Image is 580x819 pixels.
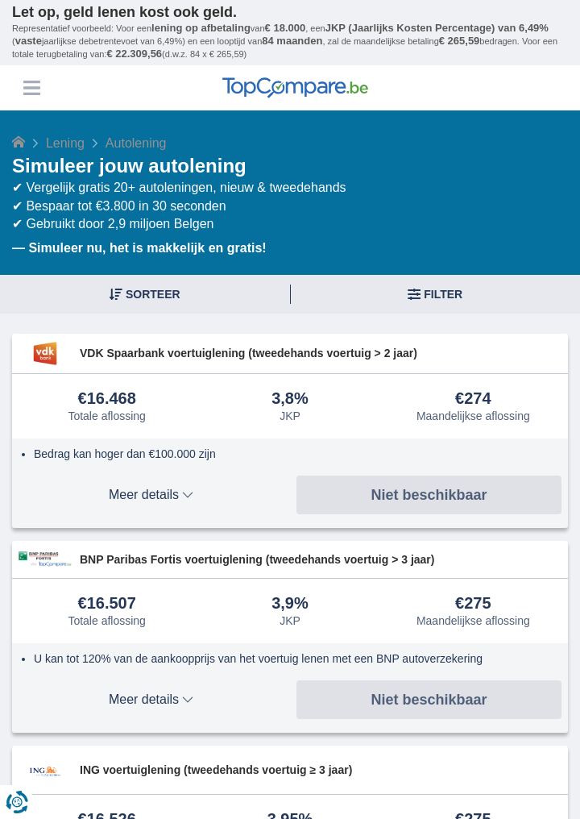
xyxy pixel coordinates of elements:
div: 3,9% [271,595,309,613]
span: € 265,59 [439,35,480,47]
div: JKP [280,614,300,627]
span: Meer details [19,693,284,706]
div: Maandelijkse aflossing [416,614,530,627]
span: € 18.000 [265,22,306,34]
button: Menu [19,76,43,100]
span: VDK Spaarbank voertuiglening (tweedehands voertuig > 2 jaar) [80,345,561,361]
div: 3,8% [271,390,309,408]
span: JKP (Jaarlijks Kosten Percentage) van 6,49% [325,22,549,34]
span: Niet beschikbaar [371,488,487,502]
img: product.pl.alt VDK bank [19,340,72,367]
div: €274 [455,390,491,408]
div: €16.507 [78,595,136,613]
li: U kan tot 120% van de aankoopprijs van het voertuig lenen met een BNP autoverzekering [34,651,556,667]
img: product.pl.alt BNP Paribas Fortis [19,551,72,567]
span: ING voertuiglening (tweedehands voertuig ≥ 3 jaar) [80,762,561,778]
div: Totale aflossing [68,614,146,627]
span: Filter [424,289,462,300]
span: vaste [15,35,42,47]
p: Let op, geld lenen kost ook geld. [12,4,568,22]
h1: Simuleer jouw autolening [12,153,568,179]
img: product.pl.alt ING [19,752,72,788]
li: Bedrag kan hoger dan €100.000 zijn [34,446,556,462]
div: €16.468 [78,390,136,408]
button: Niet beschikbaar [296,476,561,514]
span: € 22.309,56 [106,48,162,60]
button: Meer details [19,680,284,719]
span: 84 maanden [262,35,322,47]
div: ✔ Vergelijk gratis 20+ autoleningen, nieuw & tweedehands ✔ Bespaar tot €3.800 in 30 seconden ✔ Ge... [12,179,568,235]
button: Meer details [19,476,284,514]
div: JKP [280,409,300,422]
span: Meer details [19,488,284,501]
a: Lening [46,136,85,150]
img: TopCompare [222,77,368,98]
span: lening op afbetaling [151,22,251,34]
div: Totale aflossing [68,409,146,422]
div: €275 [455,595,491,613]
span: Autolening [106,136,167,150]
div: Maandelijkse aflossing [416,409,530,422]
span: Niet beschikbaar [371,692,487,707]
p: Representatief voorbeeld: Voor een van , een ( jaarlijkse debetrentevoet van 6,49%) en een loopti... [12,22,568,61]
button: Niet beschikbaar [296,680,561,719]
b: — Simuleer nu, het is makkelijk en gratis! [12,241,267,255]
span: BNP Paribas Fortis voertuiglening (tweedehands voertuig > 3 jaar) [80,551,561,567]
a: Home [12,136,25,150]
